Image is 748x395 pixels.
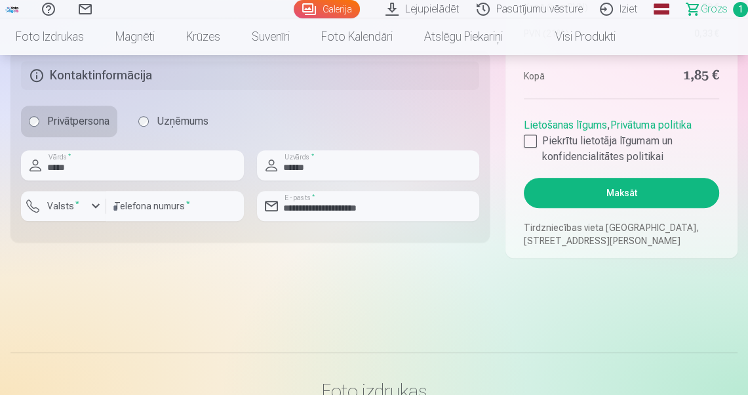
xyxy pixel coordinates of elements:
[305,18,408,55] a: Foto kalendāri
[29,116,39,127] input: Privātpersona
[701,1,728,17] span: Grozs
[42,199,85,213] label: Valsts
[21,191,106,221] button: Valsts*
[519,18,631,55] a: Visi produkti
[170,18,236,55] a: Krūzes
[628,67,719,85] dd: 1,85 €
[5,5,20,13] img: /fa3
[408,18,519,55] a: Atslēgu piekariņi
[130,106,216,137] label: Uzņēmums
[524,178,719,208] button: Maksāt
[524,221,719,247] p: Tirdzniecības vieta [GEOGRAPHIC_DATA], [STREET_ADDRESS][PERSON_NAME]
[138,116,149,127] input: Uzņēmums
[524,67,615,85] dt: Kopā
[21,61,479,90] h5: Kontaktinformācija
[236,18,305,55] a: Suvenīri
[524,119,607,131] a: Lietošanas līgums
[21,106,117,137] label: Privātpersona
[100,18,170,55] a: Magnēti
[524,112,719,165] div: ,
[733,2,748,17] span: 1
[524,133,719,165] label: Piekrītu lietotāja līgumam un konfidencialitātes politikai
[610,119,691,131] a: Privātuma politika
